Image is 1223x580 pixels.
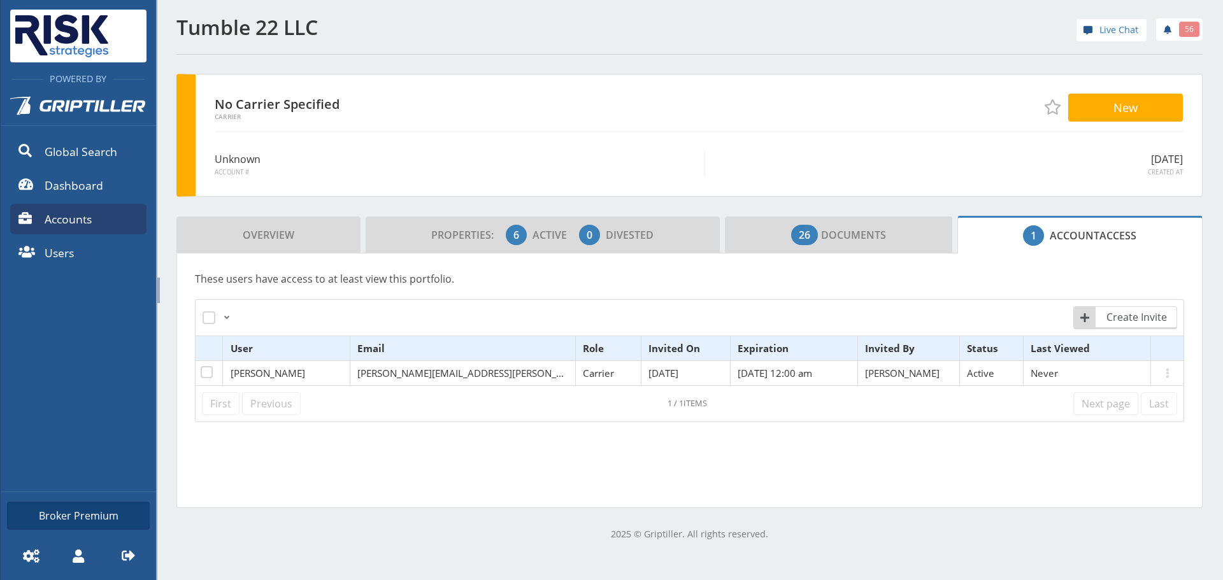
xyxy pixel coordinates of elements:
span: Divested [606,228,654,242]
span: items [683,397,707,409]
span: Create Invite [1098,309,1177,325]
th: Role [575,336,641,361]
th: Email [350,336,575,361]
span: [PERSON_NAME][EMAIL_ADDRESS][PERSON_NAME][DOMAIN_NAME] [357,367,664,379]
span: Account # [215,168,694,177]
span: Add to Favorites [1045,99,1060,115]
a: Next page [1073,392,1138,415]
a: Create Invite [1073,306,1177,329]
span: Carrier [215,113,418,120]
span: [DATE] [648,367,678,379]
span: Active [533,228,576,242]
span: Created At [715,168,1183,177]
a: Global Search [10,136,147,167]
span: Carrier [583,367,614,379]
span: Live Chat [1099,23,1138,37]
span: Account [1050,229,1099,243]
th: Expiration [731,336,858,361]
a: First [202,392,240,415]
button: New [1068,94,1183,122]
span: 1 [1031,228,1036,243]
span: New [1113,99,1138,115]
span: Users [45,244,74,261]
a: Last [1141,392,1177,415]
div: notifications [1147,16,1203,41]
span: Accounts [45,211,92,227]
th: User [223,336,350,361]
nav: pagination [202,392,1177,415]
th: Last Viewed [1024,336,1151,361]
a: Accounts [10,204,147,234]
th: Status [960,336,1024,361]
a: 56 [1156,18,1203,41]
img: Risk Strategies Company [10,10,113,62]
span: Access [1023,223,1136,248]
a: Griptiller [1,86,156,133]
th: Invited By [858,336,960,361]
label: Select All [203,306,220,324]
p: 2025 © Griptiller. All rights reserved. [176,527,1203,541]
span: Global Search [45,143,117,160]
div: No Carrier Specified [215,94,418,120]
span: Never [1031,367,1058,379]
span: [PERSON_NAME] [865,367,940,379]
h1: Tumble 22 LLC [176,16,682,39]
span: Overview [243,222,294,248]
div: Unknown [215,152,705,177]
a: Broker Premium [7,502,150,530]
span: 0 [587,227,592,243]
div: Click to refresh datatable [668,397,707,409]
span: Active [967,367,994,379]
span: Dashboard [45,177,103,194]
p: These users have access to at least view this portfolio. [195,271,1184,286]
span: Powered By [43,73,113,85]
span: 56 [1185,24,1194,35]
span: Properties: [431,228,503,242]
span: [DATE] 12:00 am [738,367,812,379]
a: Users [10,237,147,268]
a: Live Chat [1076,19,1147,41]
span: 6 [513,227,519,243]
div: [DATE] [705,152,1183,177]
th: Invited On [641,336,731,361]
a: Dashboard [10,170,147,201]
span: Documents [791,222,886,248]
a: Previous [242,392,301,415]
div: help [1076,19,1147,45]
span: [PERSON_NAME] [231,367,305,379]
span: 26 [799,227,810,243]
